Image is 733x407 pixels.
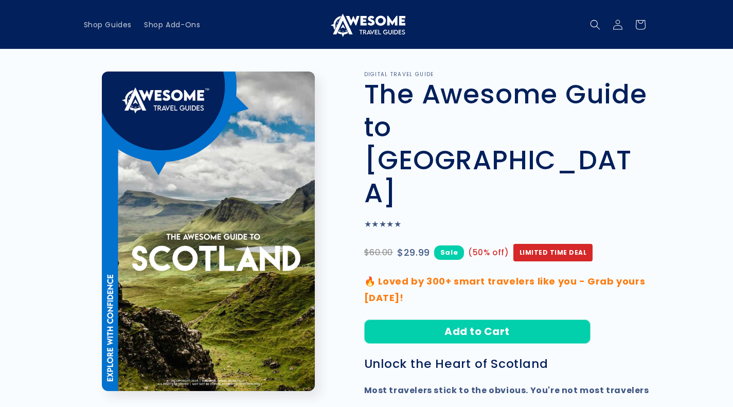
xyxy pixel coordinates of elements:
span: Shop Add-Ons [144,20,200,29]
p: ★★★★★ [364,217,650,232]
span: Shop Guides [84,20,132,29]
summary: Search [584,13,606,36]
span: $29.99 [397,244,430,261]
a: Awesome Travel Guides [324,8,409,41]
a: Shop Guides [78,14,138,36]
strong: Most travelers stick to the obvious. You're not most travelers [364,384,649,396]
a: Shop Add-Ons [138,14,206,36]
p: DIGITAL TRAVEL GUIDE [364,72,650,78]
span: (50% off) [468,245,509,259]
span: Limited Time Deal [513,244,593,261]
h1: The Awesome Guide to [GEOGRAPHIC_DATA] [364,78,650,209]
span: Sale [434,245,464,259]
span: $60.00 [364,245,394,260]
h3: Unlock the Heart of Scotland [364,357,650,371]
img: Awesome Travel Guides [328,12,405,37]
button: Add to Cart [364,320,591,344]
p: 🔥 Loved by 300+ smart travelers like you - Grab yours [DATE]! [364,273,650,307]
